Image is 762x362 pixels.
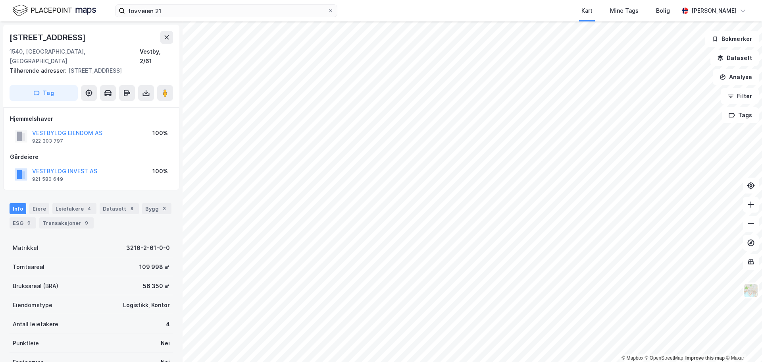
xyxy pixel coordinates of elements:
div: 9 [25,219,33,227]
div: Kart [581,6,593,15]
div: Mine Tags [610,6,639,15]
div: [STREET_ADDRESS] [10,66,167,75]
div: 4 [85,205,93,213]
div: Matrikkel [13,243,38,253]
div: Hjemmelshaver [10,114,173,124]
div: [PERSON_NAME] [691,6,737,15]
div: ESG [10,217,36,228]
div: Transaksjoner [39,217,94,228]
div: 4 [166,319,170,329]
div: 3216-2-61-0-0 [126,243,170,253]
div: Punktleie [13,339,39,348]
div: Eiere [29,203,49,214]
div: 922 303 797 [32,138,63,144]
div: Tomteareal [13,262,44,272]
div: Leietakere [52,203,96,214]
button: Filter [721,88,759,104]
button: Datasett [710,50,759,66]
div: Datasett [100,203,139,214]
span: Tilhørende adresser: [10,67,68,74]
div: 3 [160,205,168,213]
div: Bolig [656,6,670,15]
img: logo.f888ab2527a4732fd821a326f86c7f29.svg [13,4,96,17]
div: Vestby, 2/61 [140,47,173,66]
div: 56 350 ㎡ [143,281,170,291]
div: Bruksareal (BRA) [13,281,58,291]
iframe: Chat Widget [722,324,762,362]
button: Analyse [713,69,759,85]
div: Info [10,203,26,214]
img: Z [743,283,758,298]
div: Logistikk, Kontor [123,300,170,310]
a: Improve this map [685,355,725,361]
button: Bokmerker [705,31,759,47]
div: [STREET_ADDRESS] [10,31,87,44]
div: 100% [152,128,168,138]
div: 100% [152,166,168,176]
div: 1540, [GEOGRAPHIC_DATA], [GEOGRAPHIC_DATA] [10,47,140,66]
div: Antall leietakere [13,319,58,329]
div: Gårdeiere [10,152,173,162]
div: Bygg [142,203,171,214]
div: Nei [161,339,170,348]
input: Søk på adresse, matrikkel, gårdeiere, leietakere eller personer [125,5,327,17]
button: Tags [722,107,759,123]
div: Eiendomstype [13,300,52,310]
div: 109 998 ㎡ [139,262,170,272]
div: 8 [128,205,136,213]
div: 9 [83,219,90,227]
a: Mapbox [622,355,643,361]
div: 921 580 649 [32,176,63,182]
a: OpenStreetMap [645,355,683,361]
button: Tag [10,85,78,101]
